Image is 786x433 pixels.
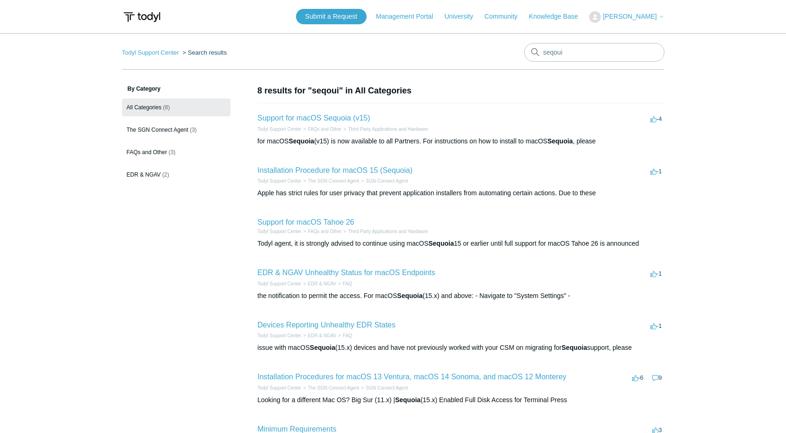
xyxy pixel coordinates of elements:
span: (3) [190,127,197,133]
a: Todyl Support Center [258,281,302,286]
li: Todyl Support Center [258,177,302,185]
a: FAQs and Other [308,127,341,132]
a: University [444,12,482,21]
span: All Categories [127,104,162,111]
li: FAQs and Other [301,126,341,133]
a: Minimum Requirements [258,425,337,433]
div: Apple has strict rules for user privacy that prevent application installers from automating certa... [258,188,664,198]
a: The SGN Connect Agent [308,178,359,184]
a: Support for macOS Tahoe 26 [258,218,354,226]
div: the notification to permit the access. For macOS (15.x) and above: - Navigate to "System Settings" - [258,291,664,301]
span: 9 [652,374,662,381]
a: Todyl Support Center [258,385,302,390]
div: Todyl agent, it is strongly advised to continue using macOS 15 or earlier until full support for ... [258,239,664,248]
a: Todyl Support Center [258,229,302,234]
li: The SGN Connect Agent [301,384,359,391]
a: EDR & NGAV (2) [122,166,231,184]
li: The SGN Connect Agent [301,177,359,185]
span: (8) [163,104,170,111]
a: FAQs and Other (3) [122,143,231,161]
button: [PERSON_NAME] [589,11,664,23]
a: Submit a Request [296,9,367,24]
div: for macOS (v15) is now available to all Partners. For instructions on how to install to macOS , p... [258,136,664,146]
li: FAQ [336,280,352,287]
span: EDR & NGAV [127,171,161,178]
li: EDR & NGAV [301,332,336,339]
span: -1 [650,322,662,329]
a: SGN Connect Agent [366,385,408,390]
li: FAQs and Other [301,228,341,235]
a: The SGN Connect Agent (3) [122,121,231,139]
li: FAQ [336,332,352,339]
h1: 8 results for "seqoui" in All Categories [258,85,664,97]
img: Todyl Support Center Help Center home page [122,8,162,26]
li: Search results [180,49,227,56]
li: Todyl Support Center [258,332,302,339]
a: EDR & NGAV [308,281,336,286]
em: Sequoia [562,344,587,351]
a: Installation Procedure for macOS 15 (Sequoia) [258,166,413,174]
li: Todyl Support Center [258,280,302,287]
a: Management Portal [376,12,442,21]
span: FAQs and Other [127,149,167,156]
li: Todyl Support Center [258,228,302,235]
span: -1 [650,270,662,277]
input: Search [524,43,664,62]
li: SGN Connect Agent [359,384,408,391]
li: Todyl Support Center [258,126,302,133]
a: FAQ [343,333,352,338]
a: All Categories (8) [122,99,231,116]
em: Sequoia [288,137,314,145]
a: Knowledge Base [529,12,587,21]
a: Todyl Support Center [122,49,179,56]
em: Sequoia [395,396,420,404]
div: issue with macOS (15.x) devices and have not previously worked with your CSM on migrating for sup... [258,343,664,353]
a: EDR & NGAV [308,333,336,338]
span: -1 [650,168,662,175]
a: Third Party Applications and Hardware [348,229,428,234]
div: Looking for a different Mac OS? Big Sur (11.x) | (15.x) Enabled Full Disk Access for Terminal Press [258,395,664,405]
h3: By Category [122,85,231,93]
span: -6 [632,374,644,381]
li: Todyl Support Center [258,384,302,391]
a: The SGN Connect Agent [308,385,359,390]
a: SGN Connect Agent [366,178,408,184]
a: Community [484,12,527,21]
li: Todyl Support Center [122,49,181,56]
li: EDR & NGAV [301,280,336,287]
a: Devices Reporting Unhealthy EDR States [258,321,396,329]
em: Sequoia [428,240,454,247]
em: Sequoia [310,344,335,351]
a: Todyl Support Center [258,127,302,132]
li: Third Party Applications and Hardware [342,228,428,235]
a: FAQ [343,281,352,286]
li: Third Party Applications and Hardware [342,126,428,133]
li: SGN Connect Agent [359,177,408,185]
a: EDR & NGAV Unhealthy Status for macOS Endpoints [258,269,435,277]
a: Todyl Support Center [258,333,302,338]
a: Support for macOS Sequoia (v15) [258,114,370,122]
span: (3) [169,149,176,156]
a: Installation Procedures for macOS 13 Ventura, macOS 14 Sonoma, and macOS 12 Monterey [258,373,567,381]
em: Sequoia [397,292,422,299]
a: FAQs and Other [308,229,341,234]
a: Third Party Applications and Hardware [348,127,428,132]
span: (2) [162,171,169,178]
span: The SGN Connect Agent [127,127,188,133]
span: -4 [650,115,662,122]
em: Sequoia [548,137,573,145]
a: Todyl Support Center [258,178,302,184]
span: [PERSON_NAME] [603,13,656,20]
